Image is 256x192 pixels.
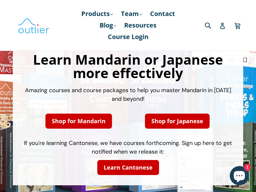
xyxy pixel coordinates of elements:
[147,8,178,20] a: Contact
[18,16,50,35] img: Outlier Linguistics
[203,19,221,32] input: Search
[24,139,232,156] span: If you're learning Cantonese, we have courses forthcoming. Sign up here to get notified when we r...
[118,8,145,20] a: Team
[145,114,210,129] a: Shop for Japanese
[19,53,237,80] h1: Learn Mandarin or Japanese more effectively
[96,20,119,31] a: Blog
[78,8,116,20] a: Products
[25,86,231,103] span: Amazing courses and course packages to help you master Mandarin in [DATE] and beyond!
[121,20,160,31] a: Resources
[45,114,112,129] a: Shop for Mandarin
[97,160,159,175] a: Learn Cantonese
[228,166,251,187] inbox-online-store-chat: Shopify online store chat
[105,31,152,43] a: Course Login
